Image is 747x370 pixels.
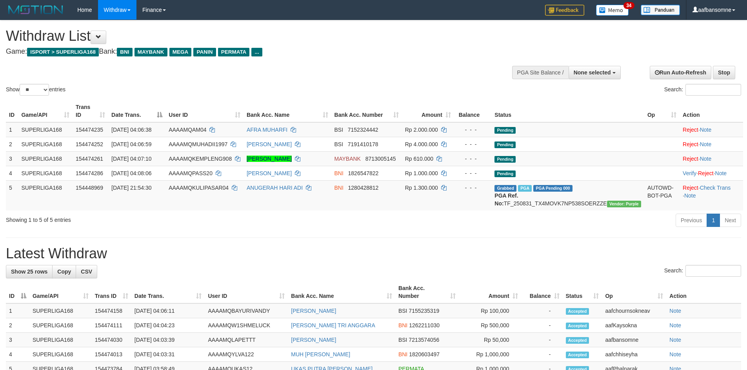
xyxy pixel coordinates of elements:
[111,127,151,133] span: [DATE] 04:06:38
[680,166,743,180] td: · ·
[459,281,521,303] th: Amount: activate to sort column ascending
[596,5,629,16] img: Button%20Memo.svg
[700,127,712,133] a: Note
[247,127,287,133] a: AFRA MUHARFI
[494,185,516,192] span: Grabbed
[6,122,18,137] td: 1
[247,156,292,162] a: [PERSON_NAME]
[131,333,205,347] td: [DATE] 04:03:39
[57,268,71,275] span: Copy
[18,122,73,137] td: SUPERLIGA168
[108,100,165,122] th: Date Trans.: activate to sort column descending
[247,185,303,191] a: ANUGERAH HARI ADI
[566,308,589,315] span: Accepted
[348,141,378,147] span: Copy 7191410178 to clipboard
[602,333,666,347] td: aafbansomne
[395,281,459,303] th: Bank Acc. Number: activate to sort column ascending
[683,185,698,191] a: Reject
[459,347,521,362] td: Rp 1,000,000
[569,66,621,79] button: None selected
[92,333,131,347] td: 154474030
[405,141,438,147] span: Rp 4.000.000
[165,100,244,122] th: User ID: activate to sort column ascending
[494,192,518,207] b: PGA Ref. No:
[521,318,563,333] td: -
[454,100,492,122] th: Balance
[669,308,681,314] a: Note
[291,351,350,357] a: MUH [PERSON_NAME]
[666,281,741,303] th: Action
[398,337,407,343] span: BSI
[76,127,103,133] span: 154474235
[244,100,331,122] th: Bank Acc. Name: activate to sort column ascending
[29,333,92,347] td: SUPERLIGA168
[683,156,698,162] a: Reject
[602,347,666,362] td: aafchhiseyha
[409,308,439,314] span: Copy 7155235319 to clipboard
[348,170,379,176] span: Copy 1826547822 to clipboard
[398,351,407,357] span: BNI
[247,170,292,176] a: [PERSON_NAME]
[29,303,92,318] td: SUPERLIGA168
[602,281,666,303] th: Op: activate to sort column ascending
[6,333,29,347] td: 3
[92,303,131,318] td: 154474158
[669,351,681,357] a: Note
[700,185,731,191] a: Check Trans
[205,303,288,318] td: AAAAMQBAYURIVANDY
[205,281,288,303] th: User ID: activate to sort column ascending
[491,180,644,210] td: TF_250831_TX4MOVK7NP538SOERZZE
[405,185,438,191] span: Rp 1.300.000
[169,170,213,176] span: AAAAMQPASS20
[169,156,232,162] span: AAAAMQKEMPLENG908
[566,337,589,344] span: Accepted
[92,281,131,303] th: Trans ID: activate to sort column ascending
[6,28,490,44] h1: Withdraw List
[20,84,49,96] select: Showentries
[111,156,151,162] span: [DATE] 04:07:10
[247,141,292,147] a: [PERSON_NAME]
[18,180,73,210] td: SUPERLIGA168
[6,151,18,166] td: 3
[641,5,680,15] img: panduan.png
[169,141,227,147] span: AAAAMQMUHADII1997
[111,185,151,191] span: [DATE] 21:54:30
[218,48,250,56] span: PERMATA
[683,170,696,176] a: Verify
[6,100,18,122] th: ID
[6,213,305,224] div: Showing 1 to 5 of 5 entries
[563,281,602,303] th: Status: activate to sort column ascending
[459,333,521,347] td: Rp 50,000
[251,48,262,56] span: ...
[131,281,205,303] th: Date Trans.: activate to sort column ascending
[521,303,563,318] td: -
[457,169,489,177] div: - - -
[18,100,73,122] th: Game/API: activate to sort column ascending
[459,303,521,318] td: Rp 100,000
[683,141,698,147] a: Reject
[650,66,711,79] a: Run Auto-Refresh
[494,141,516,148] span: Pending
[698,170,714,176] a: Reject
[288,281,395,303] th: Bank Acc. Name: activate to sort column ascending
[117,48,132,56] span: BNI
[111,141,151,147] span: [DATE] 04:06:59
[398,308,407,314] span: BSI
[457,126,489,134] div: - - -
[459,318,521,333] td: Rp 500,000
[291,322,375,328] a: [PERSON_NAME] TRI ANGGARA
[494,127,516,134] span: Pending
[334,127,344,133] span: BSI
[205,318,288,333] td: AAAAMQW1SHMELUCK
[683,127,698,133] a: Reject
[566,323,589,329] span: Accepted
[680,137,743,151] td: ·
[521,281,563,303] th: Balance: activate to sort column ascending
[6,281,29,303] th: ID: activate to sort column descending
[707,214,720,227] a: 1
[76,141,103,147] span: 154474252
[27,48,99,56] span: ISPORT > SUPERLIGA168
[669,337,681,343] a: Note
[512,66,569,79] div: PGA Site Balance /
[193,48,216,56] span: PANIN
